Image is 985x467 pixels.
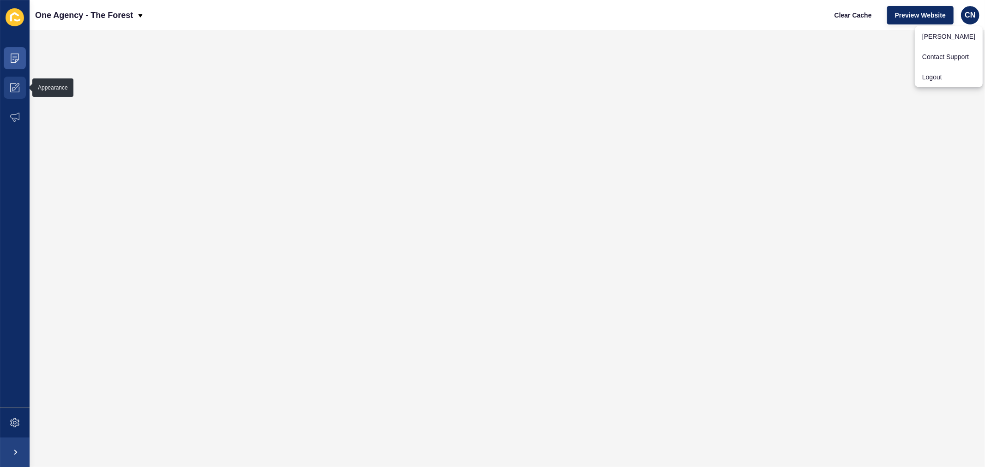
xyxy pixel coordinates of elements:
[827,6,880,24] button: Clear Cache
[915,47,983,67] a: Contact Support
[915,67,983,87] a: Logout
[35,4,133,27] p: One Agency - The Forest
[38,84,68,91] div: Appearance
[834,11,872,20] span: Clear Cache
[895,11,946,20] span: Preview Website
[915,26,983,47] a: [PERSON_NAME]
[965,11,975,20] span: CN
[887,6,954,24] button: Preview Website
